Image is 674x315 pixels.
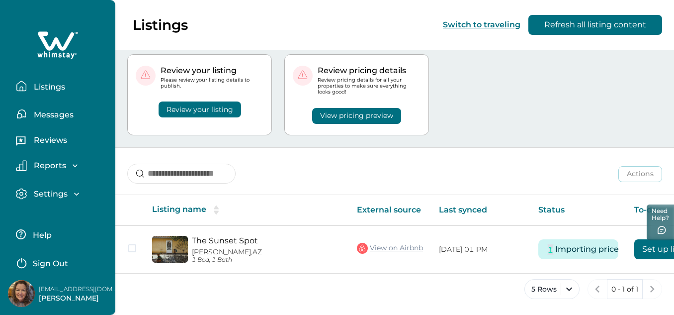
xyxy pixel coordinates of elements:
[31,110,74,120] p: Messages
[30,230,52,240] p: Help
[152,236,188,263] img: propertyImage_The Sunset Spot
[561,239,612,259] button: Importing price
[31,135,67,145] p: Reviews
[144,195,349,225] th: Listing name
[530,195,626,225] th: Status
[192,248,341,256] p: [PERSON_NAME], AZ
[16,104,107,124] button: Messages
[642,279,662,299] button: next page
[318,77,421,96] p: Review pricing details for all your properties to make sure everything looks good!
[8,280,35,307] img: Whimstay Host
[607,279,643,299] button: 0 - 1 of 1
[39,294,118,304] p: [PERSON_NAME]
[618,166,662,182] button: Actions
[16,252,104,272] button: Sign Out
[161,66,263,76] p: Review your listing
[357,242,423,255] a: View on Airbnb
[33,259,68,269] p: Sign Out
[318,66,421,76] p: Review pricing details
[192,256,341,264] p: 1 Bed, 1 Bath
[16,132,107,152] button: Reviews
[528,15,662,35] button: Refresh all listing content
[443,20,520,29] button: Switch to traveling
[192,236,341,245] a: The Sunset Spot
[16,76,107,96] button: Listings
[161,77,263,89] p: Please review your listing details to publish.
[544,243,557,256] img: Timer
[31,189,68,199] p: Settings
[133,16,188,33] p: Listings
[39,284,118,294] p: [EMAIL_ADDRESS][DOMAIN_NAME]
[611,285,638,295] p: 0 - 1 of 1
[439,245,522,255] p: [DATE] 01 PM
[588,279,607,299] button: previous page
[524,279,580,299] button: 5 Rows
[16,188,107,200] button: Settings
[431,195,530,225] th: Last synced
[312,108,401,124] button: View pricing preview
[206,205,226,215] button: sorting
[159,102,241,117] button: Review your listing
[16,160,107,171] button: Reports
[31,161,66,171] p: Reports
[31,82,65,92] p: Listings
[349,195,431,225] th: External source
[16,224,104,244] button: Help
